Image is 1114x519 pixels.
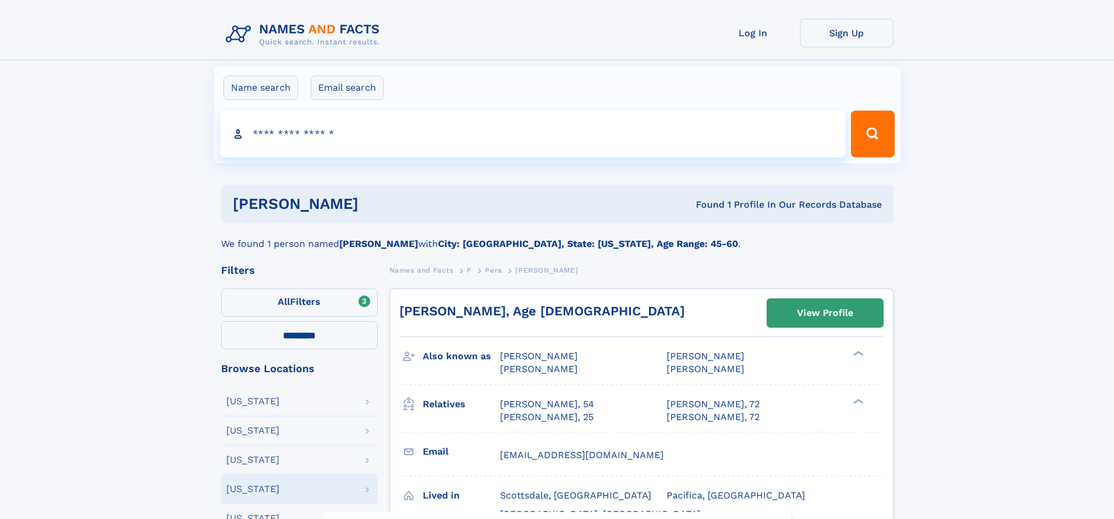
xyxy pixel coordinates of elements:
div: [US_STATE] [226,426,280,435]
a: Log In [706,19,800,47]
b: City: [GEOGRAPHIC_DATA], State: [US_STATE], Age Range: 45-60 [438,238,738,249]
div: Filters [221,265,378,276]
span: P [467,266,472,274]
h3: Also known as [423,346,500,366]
span: [PERSON_NAME] [515,266,578,274]
a: P [467,263,472,277]
h1: [PERSON_NAME] [233,197,527,211]
div: Found 1 Profile In Our Records Database [527,198,882,211]
button: Search Button [851,111,894,157]
div: [US_STATE] [226,397,280,406]
a: [PERSON_NAME], Age [DEMOGRAPHIC_DATA] [399,304,685,318]
span: Scottsdale, [GEOGRAPHIC_DATA] [500,490,651,501]
a: [PERSON_NAME], 72 [667,398,760,411]
h3: Lived in [423,486,500,506]
span: Pacifica, [GEOGRAPHIC_DATA] [667,490,805,501]
div: ❯ [850,350,864,358]
a: Pera [485,263,502,277]
h3: Email [423,442,500,462]
div: View Profile [797,300,853,326]
a: View Profile [767,299,883,327]
a: [PERSON_NAME], 72 [667,411,760,424]
b: [PERSON_NAME] [339,238,418,249]
span: [PERSON_NAME] [500,363,578,374]
div: Browse Locations [221,363,378,374]
label: Email search [311,75,384,100]
a: Names and Facts [389,263,454,277]
h3: Relatives [423,394,500,414]
input: search input [220,111,846,157]
label: Name search [223,75,298,100]
span: Pera [485,266,502,274]
img: Logo Names and Facts [221,19,389,50]
span: [PERSON_NAME] [667,363,744,374]
span: [PERSON_NAME] [667,350,744,362]
a: [PERSON_NAME], 54 [500,398,594,411]
span: [PERSON_NAME] [500,350,578,362]
a: [PERSON_NAME], 25 [500,411,594,424]
div: [US_STATE] [226,455,280,465]
div: ❯ [850,397,864,405]
div: [US_STATE] [226,484,280,494]
span: [EMAIL_ADDRESS][DOMAIN_NAME] [500,449,664,460]
a: Sign Up [800,19,894,47]
span: All [278,296,290,307]
label: Filters [221,288,378,317]
div: We found 1 person named with . [221,223,894,251]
